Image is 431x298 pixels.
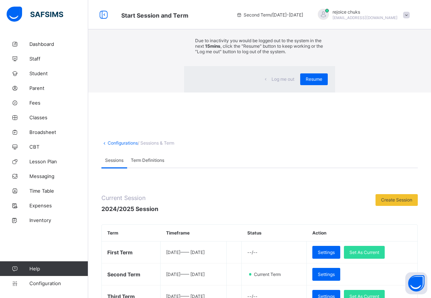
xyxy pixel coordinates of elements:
span: Log me out [272,76,294,82]
span: 2024/2025 Session [101,205,158,212]
span: Broadsheet [29,129,88,135]
th: Term [102,225,161,241]
span: Start Session and Term [121,12,188,19]
span: Sessions [105,157,123,163]
span: Expenses [29,203,88,208]
span: session/term information [236,12,303,18]
span: Set As Current [349,250,379,255]
span: Settings [318,250,335,255]
td: --/-- [242,241,307,263]
span: Parent [29,85,88,91]
span: rejoice chuks [333,9,398,15]
p: Due to inactivity you would be logged out to the system in the next , click the "Resume" button t... [195,38,324,54]
th: Timeframe [161,225,227,241]
img: safsims [7,7,63,22]
th: Action [307,225,417,241]
span: Lesson Plan [29,159,88,164]
span: Classes [29,115,88,120]
span: Messaging [29,173,88,179]
th: Status [242,225,307,241]
span: Staff [29,56,88,62]
span: Settings [318,272,335,277]
span: First Term [107,249,133,255]
button: Open asap [405,272,427,294]
span: Current Term [253,272,285,277]
span: CBT [29,144,88,150]
span: [EMAIL_ADDRESS][DOMAIN_NAME] [333,15,398,20]
span: [DATE] —— [DATE] [166,250,205,255]
span: Help [29,266,88,272]
span: Inventory [29,217,88,223]
span: Dashboard [29,41,88,47]
span: Student [29,70,88,76]
span: Configuration [29,280,88,286]
span: Time Table [29,188,88,194]
span: Second Term [107,271,140,277]
strong: 15mins [205,43,220,49]
span: Term Definitions [131,157,164,163]
span: [DATE] —— [DATE] [166,272,205,277]
span: / Sessions & Term [138,140,174,146]
div: rejoicechuks [310,9,413,21]
span: Resume [306,76,322,82]
a: Configurations [108,140,138,146]
span: Fees [29,100,88,106]
span: Current Session [101,194,158,201]
span: Create Session [381,197,412,203]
